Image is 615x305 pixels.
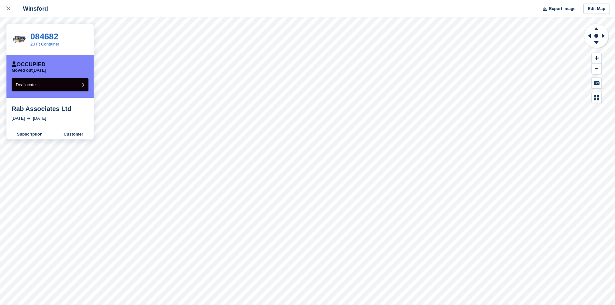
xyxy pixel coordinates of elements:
button: Keyboard Shortcuts [592,78,601,88]
p: [DATE] [12,68,46,73]
img: 20-ft-container%20(7).jpg [12,34,27,45]
span: Moved out [12,68,33,73]
img: arrow-right-light-icn-cde0832a797a2874e46488d9cf13f60e5c3a73dbe684e267c42b8395dfbc2abf.svg [27,117,30,120]
div: [DATE] [33,115,46,122]
button: Deallocate [12,78,88,91]
button: Map Legend [592,92,601,103]
div: Rab Associates Ltd [12,105,88,113]
button: Zoom In [592,53,601,64]
a: 20 Ft Container [30,42,59,46]
button: Zoom Out [592,64,601,74]
a: Subscription [6,129,53,139]
span: Export Image [549,5,575,12]
a: Customer [53,129,94,139]
a: Edit Map [583,4,610,14]
div: Occupied [12,61,46,68]
button: Export Image [539,4,576,14]
div: [DATE] [12,115,25,122]
a: 084682 [30,32,58,41]
span: Deallocate [16,82,36,87]
div: Winsford [17,5,48,13]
